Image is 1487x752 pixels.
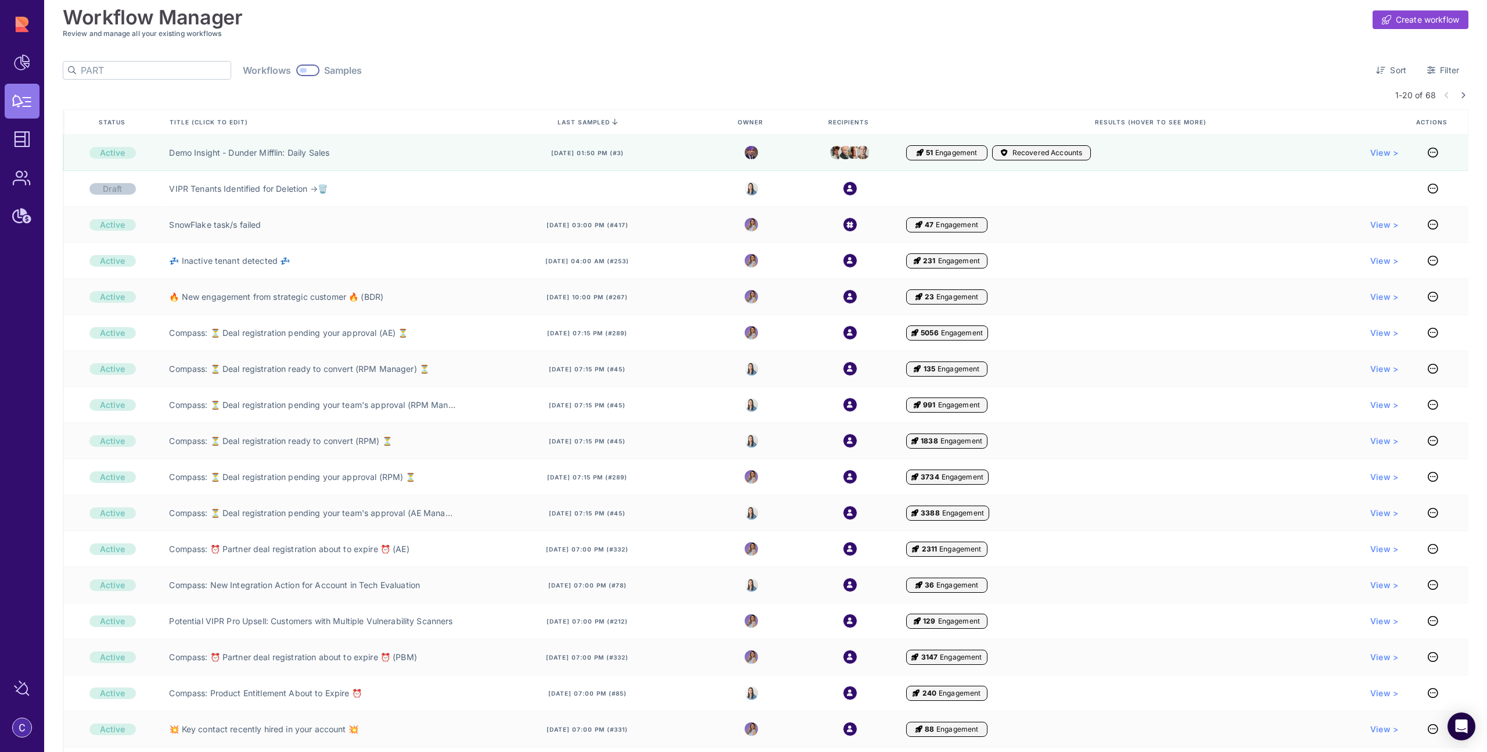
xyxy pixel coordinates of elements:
[911,509,918,518] i: Engagement
[548,581,627,589] span: [DATE] 07:00 pm (#78)
[89,435,136,447] div: Active
[926,148,933,157] span: 51
[547,329,627,337] span: [DATE] 07:15 pm (#289)
[936,581,978,590] span: Engagement
[923,400,935,410] span: 991
[942,472,983,482] span: Engagement
[828,118,871,126] span: Recipients
[89,219,136,231] div: Active
[939,545,981,554] span: Engagement
[169,543,409,555] a: Compass: ⏰ Partner deal registration about to expire ⏰ (AE)
[745,146,758,159] img: michael.jpeg
[921,509,940,518] span: 3388
[89,724,136,735] div: Active
[13,718,31,737] img: account-photo
[1370,435,1398,447] span: View >
[1416,118,1450,126] span: Actions
[1370,579,1398,591] span: View >
[925,725,934,734] span: 88
[549,509,626,517] span: [DATE] 07:15 pm (#45)
[169,651,416,663] a: Compass: ⏰ Partner deal registration about to expire ⏰ (PBM)
[922,689,936,698] span: 240
[911,653,918,662] i: Engagement
[745,254,758,267] img: 8988563339665_5a12f1d3e1fcf310ea11_32.png
[169,724,358,735] a: 💥 Key contact recently hired in your account 💥
[1370,291,1398,303] a: View >
[938,400,980,410] span: Engagement
[1370,724,1398,735] a: View >
[1370,651,1398,663] a: View >
[1370,687,1398,699] span: View >
[938,617,980,626] span: Engagement
[914,364,921,374] i: Engagement
[1390,65,1406,76] span: Sort
[911,472,918,482] i: Engagement
[745,434,758,447] img: 8525803544391_e4bc78f9dfe39fb1ff36_32.jpg
[940,653,982,662] span: Engagement
[745,182,758,195] img: 8525803544391_e4bc78f9dfe39fb1ff36_32.jpg
[169,399,456,411] a: Compass: ⏳ Deal registration pending your team's approval (RPM Manager) ⏳
[89,615,136,627] div: Active
[89,363,136,375] div: Active
[913,689,920,698] i: Engagement
[1370,507,1398,519] a: View >
[738,118,766,126] span: Owner
[81,62,231,79] input: Search by title
[549,437,626,445] span: [DATE] 07:15 pm (#45)
[1370,399,1398,411] a: View >
[169,147,329,159] a: Demo Insight - Dunder Mifflin: Daily Sales
[745,326,758,339] img: 8988563339665_5a12f1d3e1fcf310ea11_32.png
[925,581,934,590] span: 36
[915,292,922,302] i: Engagement
[921,653,938,662] span: 3147
[1370,147,1398,159] a: View >
[547,617,628,625] span: [DATE] 07:00 pm (#212)
[89,291,136,303] div: Active
[169,183,327,195] a: VIPR Tenants Identified for Deletion →🗑️
[1370,219,1398,231] span: View >
[921,328,939,338] span: 5056
[830,146,843,159] img: jim.jpeg
[745,362,758,375] img: 8525803544391_e4bc78f9dfe39fb1ff36_32.jpg
[63,29,1468,38] h3: Review and manage all your existing workflows
[549,401,626,409] span: [DATE] 07:15 pm (#45)
[169,615,452,627] a: Potential VIPR Pro Upsell: Customers with Multiple Vulnerability Scanners
[558,119,610,126] span: last sampled
[169,687,361,699] a: Compass: Product Entitlement About to Expire ⏰
[89,471,136,483] div: Active
[1440,65,1459,76] span: Filter
[912,545,919,554] i: Engagement
[99,118,128,126] span: Status
[1370,615,1398,627] span: View >
[921,472,939,482] span: 3734
[169,291,383,303] a: 🔥 New engagement from strategic customer 🔥 (BDR)
[243,65,291,76] span: Workflows
[89,507,136,519] div: Active
[1370,363,1398,375] span: View >
[547,221,628,229] span: [DATE] 03:00 pm (#417)
[551,149,624,157] span: [DATE] 01:50 pm (#3)
[546,545,628,553] span: [DATE] 07:00 pm (#332)
[839,142,852,162] img: creed.jpeg
[745,722,758,736] img: 8988563339665_5a12f1d3e1fcf310ea11_32.png
[911,436,918,446] i: Engagement
[1370,327,1398,339] a: View >
[936,220,978,230] span: Engagement
[936,725,978,734] span: Engagement
[63,6,243,29] h1: Workflow Manager
[924,364,935,374] span: 135
[1370,543,1398,555] a: View >
[745,218,758,231] img: 8988563339665_5a12f1d3e1fcf310ea11_32.png
[936,292,978,302] span: Engagement
[745,398,758,411] img: 8525803544391_e4bc78f9dfe39fb1ff36_32.jpg
[169,219,261,231] a: SnowFlake task/s failed
[547,725,628,733] span: [DATE] 07:00 pm (#331)
[923,256,935,266] span: 231
[545,257,629,265] span: [DATE] 04:00 am (#253)
[914,617,921,626] i: Engagement
[1396,14,1459,26] span: Create workflow
[324,65,362,76] span: Samples
[1012,148,1083,157] span: Recovered Accounts
[1370,471,1398,483] span: View >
